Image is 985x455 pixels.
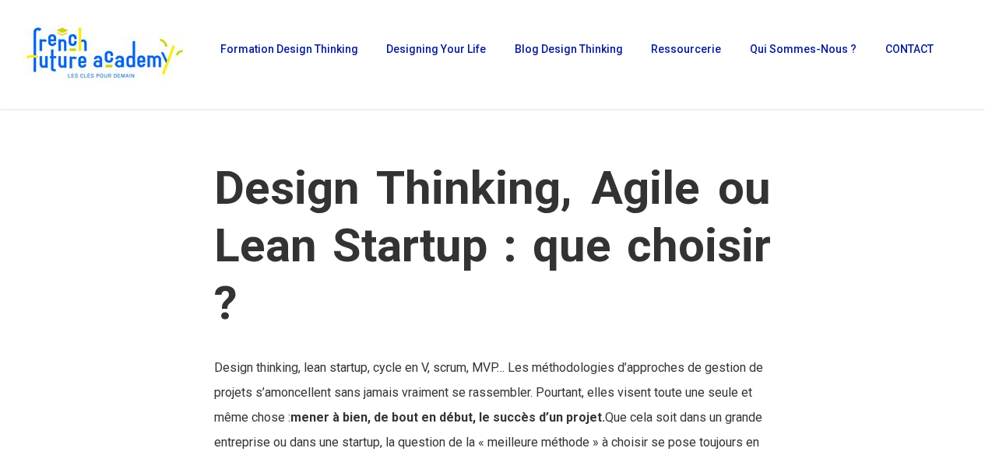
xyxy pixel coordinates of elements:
[213,44,363,65] a: Formation Design Thinking
[651,43,721,55] span: Ressourcerie
[214,160,772,331] h1: Design Thinking, Agile ou Lean Startup : que choisir ?
[643,44,726,65] a: Ressourcerie
[742,44,861,65] a: Qui sommes-nous ?
[878,44,940,65] a: CONTACT
[290,410,605,425] strong: mener à bien, de bout en début, le succès d’un projet.
[386,43,486,55] span: Designing Your Life
[378,44,491,65] a: Designing Your Life
[885,43,934,55] span: CONTACT
[750,43,857,55] span: Qui sommes-nous ?
[220,43,358,55] span: Formation Design Thinking
[507,44,628,65] a: Blog Design Thinking
[515,43,623,55] span: Blog Design Thinking
[22,23,186,86] img: French Future Academy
